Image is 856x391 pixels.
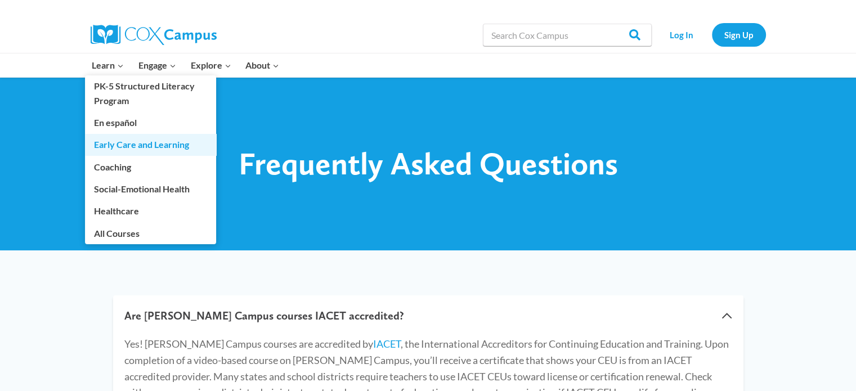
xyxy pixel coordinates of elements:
button: Are [PERSON_NAME] Campus courses IACET accredited? [113,295,743,336]
a: PK-5 Structured Literacy Program [85,75,216,111]
button: Child menu of Engage [131,53,183,77]
h1: Frequently Asked Questions [91,145,766,182]
a: Log In [657,23,706,46]
nav: Secondary Navigation [657,23,766,46]
img: Cox Campus [91,25,217,45]
a: All Courses [85,222,216,244]
a: Social-Emotional Health [85,178,216,200]
button: Child menu of About [238,53,286,77]
a: Sign Up [712,23,766,46]
button: Child menu of Explore [183,53,239,77]
a: Coaching [85,156,216,177]
a: Early Care and Learning [85,134,216,155]
input: Search Cox Campus [483,24,652,46]
a: IACET [373,338,401,350]
nav: Primary Navigation [85,53,286,77]
button: Child menu of Learn [85,53,132,77]
a: Healthcare [85,200,216,222]
a: En español [85,112,216,133]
